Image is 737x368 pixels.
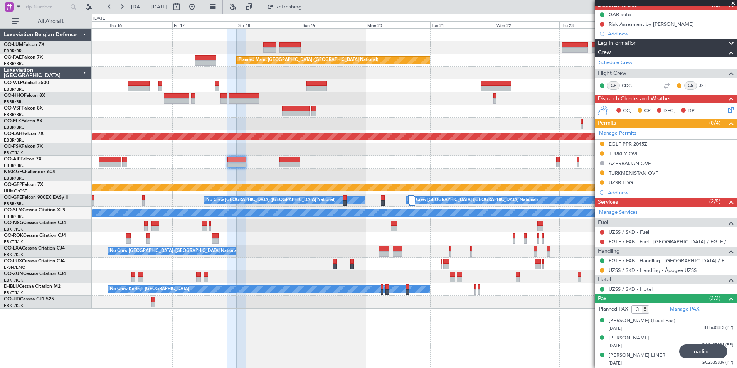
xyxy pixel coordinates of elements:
div: UZSB LDG [609,179,633,186]
a: EBBR/BRU [4,125,25,130]
a: EBBR/BRU [4,137,25,143]
a: D-IBLUCessna Citation M2 [4,284,61,289]
div: CP [607,81,620,90]
span: Refreshing... [275,4,307,10]
a: Manage PAX [670,306,699,313]
span: Crew [598,48,611,57]
button: Refreshing... [263,1,310,13]
span: Fuel [598,218,608,227]
a: Schedule Crew [599,59,633,67]
span: GC2535339 (PP) [702,360,733,366]
span: D-IBLU [4,284,19,289]
span: OO-WLP [4,81,23,85]
div: TURKEY OVF [609,150,639,157]
a: EBKT/KJK [4,303,23,309]
a: EBKT/KJK [4,150,23,156]
a: OO-SLMCessna Citation XLS [4,208,65,213]
a: OO-ROKCessna Citation CJ4 [4,233,66,238]
span: OO-SLM [4,208,22,213]
div: Fri 17 [172,21,237,28]
a: EBKT/KJK [4,226,23,232]
span: [DATE] [609,343,622,349]
div: Add new [608,189,733,196]
a: OO-AIEFalcon 7X [4,157,42,162]
a: EBBR/BRU [4,214,25,219]
div: Sun 19 [301,21,365,28]
a: Manage Permits [599,130,636,137]
span: OO-GPE [4,195,22,200]
div: No Crew Kortrijk-[GEOGRAPHIC_DATA] [110,284,189,295]
a: EGLF / FAB - Handling - [GEOGRAPHIC_DATA] / EGLF / FAB [609,257,733,264]
div: CS [684,81,697,90]
span: OO-JID [4,297,20,302]
a: UUMO/OSF [4,188,27,194]
a: CDG [622,82,639,89]
a: EBKT/KJK [4,252,23,258]
div: [DATE] [93,15,106,22]
span: (2/5) [709,198,720,206]
div: No Crew [GEOGRAPHIC_DATA] ([GEOGRAPHIC_DATA] National) [409,194,538,206]
span: (0/4) [709,119,720,127]
div: GAR auto [609,11,631,18]
span: OO-ELK [4,119,21,123]
a: OO-LUMFalcon 7X [4,42,44,47]
a: OO-LUXCessna Citation CJ4 [4,259,65,263]
span: Dispatch Checks and Weather [598,95,671,103]
span: CC, [623,107,631,115]
div: Add new [608,30,733,37]
input: Trip Number [24,1,68,13]
div: No Crew [GEOGRAPHIC_DATA] ([GEOGRAPHIC_DATA] National) [110,245,239,257]
a: OO-LAHFalcon 7X [4,132,44,136]
a: OO-VSFFalcon 8X [4,106,43,111]
a: OO-JIDCessna CJ1 525 [4,297,54,302]
span: OO-HHO [4,93,24,98]
a: EBBR/BRU [4,112,25,118]
span: CR [644,107,651,115]
span: OO-LUX [4,259,22,263]
span: OO-FSX [4,144,22,149]
span: Handling [598,247,620,256]
a: OO-ZUNCessna Citation CJ4 [4,272,66,276]
span: OO-AIE [4,157,20,162]
a: OO-FAEFalcon 7X [4,55,43,60]
span: OO-LAH [4,132,22,136]
a: EGLF / FAB - Fuel - [GEOGRAPHIC_DATA] / EGLF / FAB [609,238,733,245]
div: Tue 21 [430,21,495,28]
div: Planned Maint [GEOGRAPHIC_DATA] ([GEOGRAPHIC_DATA] National) [239,54,378,66]
a: OO-FSXFalcon 7X [4,144,43,149]
span: [DATE] - [DATE] [131,3,167,10]
div: [PERSON_NAME] (Lead Pax) [609,317,675,325]
a: EBBR/BRU [4,163,25,169]
a: UZSS / SKD - Handling - Âpogee UZSS [609,267,697,273]
div: EGLF PPR 2045Z [609,141,647,147]
a: EBBR/BRU [4,176,25,181]
span: OO-NSG [4,221,23,225]
span: OO-ROK [4,233,23,238]
span: OO-LUM [4,42,23,47]
span: OO-VSF [4,106,22,111]
span: OO-LXA [4,246,22,251]
div: Sat 18 [237,21,301,28]
a: EBBR/BRU [4,61,25,67]
a: OO-LXACessna Citation CJ4 [4,246,65,251]
span: GA3435201 (PP) [702,342,733,349]
span: Hotel [598,275,611,284]
span: All Aircraft [20,19,81,24]
span: BTL6J08L3 (PP) [703,325,733,331]
span: (3/3) [709,294,720,302]
div: AZERBAIJAN OVF [609,160,651,167]
a: Manage Services [599,209,638,216]
span: N604GF [4,170,22,174]
a: OO-ELKFalcon 8X [4,119,42,123]
span: OO-ZUN [4,272,23,276]
a: OO-HHOFalcon 8X [4,93,45,98]
span: Flight Crew [598,69,626,78]
div: [PERSON_NAME] LINER [609,352,665,360]
span: Permits [598,119,616,128]
a: OO-GPEFalcon 900EX EASy II [4,195,68,200]
label: Planned PAX [599,306,628,313]
a: LFSN/ENC [4,265,25,270]
a: EBKT/KJK [4,239,23,245]
a: OO-NSGCessna Citation CJ4 [4,221,66,225]
div: No Crew [GEOGRAPHIC_DATA] ([GEOGRAPHIC_DATA] National) [206,194,335,206]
